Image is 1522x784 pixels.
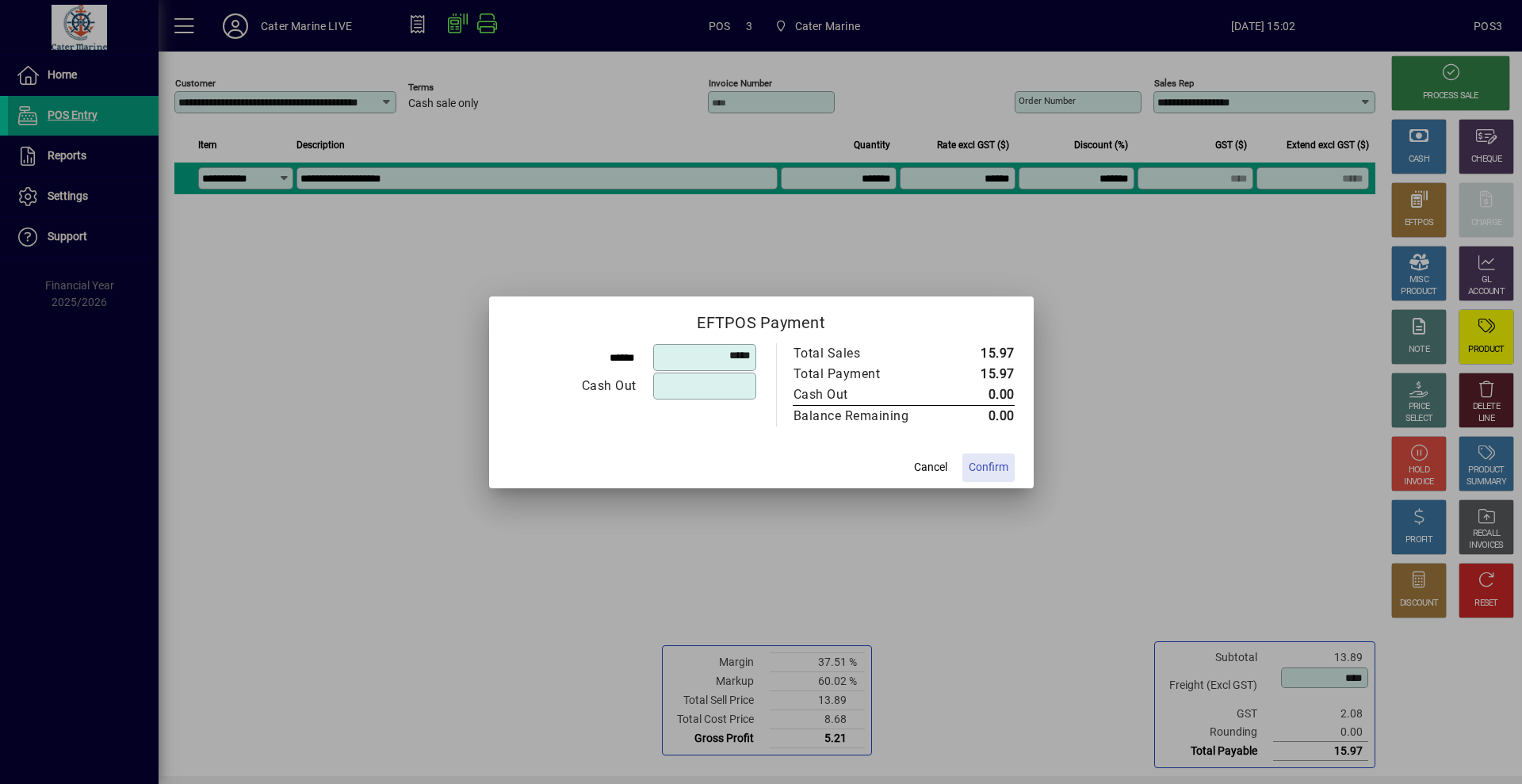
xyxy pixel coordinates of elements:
td: Total Sales [793,343,943,364]
h2: EFTPOS Payment [489,296,1034,342]
span: Confirm [969,459,1008,476]
button: Cancel [905,453,956,482]
td: 15.97 [943,364,1015,384]
div: Cash Out [509,377,637,396]
td: 0.00 [943,384,1015,406]
td: 15.97 [943,343,1015,364]
td: Total Payment [793,364,943,384]
div: Cash Out [794,385,927,404]
span: Cancel [914,459,947,476]
td: 0.00 [943,405,1015,426]
div: Balance Remaining [794,407,927,426]
button: Confirm [962,453,1015,482]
